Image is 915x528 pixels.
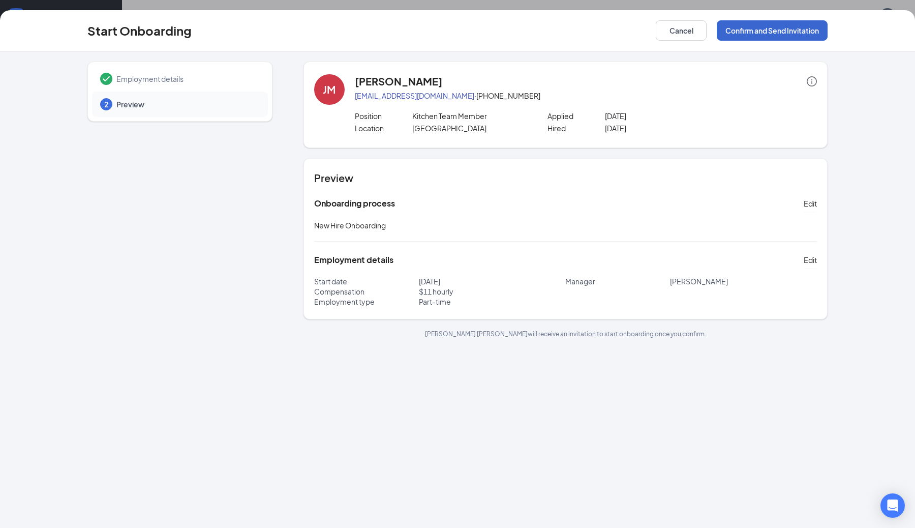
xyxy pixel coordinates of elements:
span: Edit [804,198,817,209]
span: New Hire Onboarding [314,221,386,230]
h4: [PERSON_NAME] [355,74,442,89]
h5: Employment details [314,254,393,266]
p: [DATE] [419,276,566,286]
p: Location [355,123,413,133]
h3: Start Onboarding [87,22,192,39]
p: [PERSON_NAME] [PERSON_NAME] will receive an invitation to start onboarding once you confirm. [303,330,828,338]
p: Part-time [419,297,566,307]
button: Confirm and Send Invitation [717,20,828,41]
div: JM [323,82,335,97]
span: info-circle [807,76,817,86]
p: $ 11 hourly [419,286,566,297]
p: Start date [314,276,419,286]
h4: Preview [314,171,817,185]
svg: Checkmark [100,73,112,85]
h5: Onboarding process [314,198,395,209]
span: Preview [116,99,258,109]
span: Employment details [116,74,258,84]
p: Manager [565,276,670,286]
p: Hired [547,123,605,133]
a: [EMAIL_ADDRESS][DOMAIN_NAME] [355,91,474,100]
p: Position [355,111,413,121]
p: [PERSON_NAME] [670,276,817,286]
p: [DATE] [605,111,720,121]
p: Employment type [314,297,419,307]
span: 2 [104,99,108,109]
p: · [PHONE_NUMBER] [355,91,817,101]
button: Edit [804,195,817,212]
p: Kitchen Team Member [412,111,528,121]
span: Edit [804,255,817,265]
p: [DATE] [605,123,720,133]
button: Cancel [656,20,707,41]
p: [GEOGRAPHIC_DATA] [412,123,528,133]
p: Applied [547,111,605,121]
p: Compensation [314,286,419,297]
button: Edit [804,252,817,268]
div: Open Intercom Messenger [880,493,905,518]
